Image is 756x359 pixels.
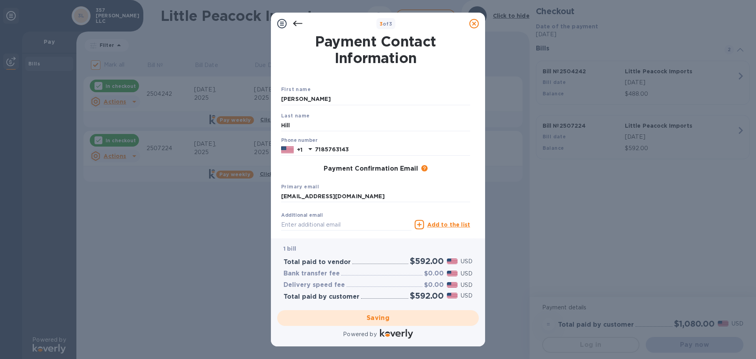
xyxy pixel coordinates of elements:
[281,113,310,119] b: Last name
[281,219,411,231] input: Enter additional email
[410,291,444,301] h2: $592.00
[447,293,458,298] img: USD
[281,213,323,218] label: Additional email
[281,33,470,66] h1: Payment Contact Information
[281,184,319,190] b: Primary email
[447,259,458,264] img: USD
[380,21,383,27] span: 3
[380,329,413,339] img: Logo
[281,93,470,105] input: Enter your first name
[461,257,472,266] p: USD
[461,281,472,289] p: USD
[281,119,470,131] input: Enter your last name
[283,293,359,301] h3: Total paid by customer
[315,144,470,156] input: Enter your phone number
[461,292,472,300] p: USD
[447,282,458,288] img: USD
[283,281,345,289] h3: Delivery speed fee
[343,330,376,339] p: Powered by
[410,256,444,266] h2: $592.00
[380,21,393,27] b: of 3
[281,232,411,241] p: Email address will be added to the list of emails
[324,165,418,173] h3: Payment Confirmation Email
[461,270,472,278] p: USD
[281,86,311,92] b: First name
[281,191,470,203] input: Enter your primary name
[281,145,294,154] img: US
[283,270,340,277] h3: Bank transfer fee
[281,138,317,143] label: Phone number
[283,246,296,252] b: 1 bill
[447,271,458,276] img: USD
[424,281,444,289] h3: $0.00
[297,146,302,154] p: +1
[427,221,470,228] u: Add to the list
[283,259,351,266] h3: Total paid to vendor
[424,270,444,277] h3: $0.00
